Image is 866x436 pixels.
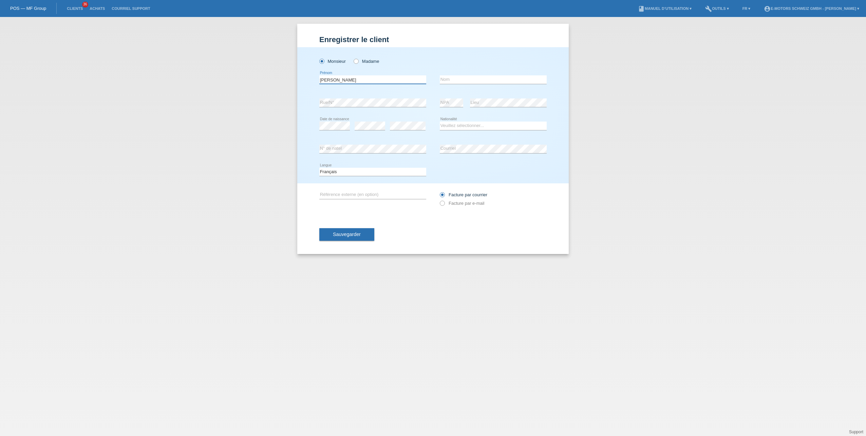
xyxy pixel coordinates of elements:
[635,6,695,11] a: bookManuel d’utilisation ▾
[440,192,487,197] label: Facture par courrier
[319,59,324,63] input: Monsieur
[319,228,374,241] button: Sauvegarder
[764,5,771,12] i: account_circle
[849,430,863,434] a: Support
[82,2,88,7] span: 36
[440,192,444,201] input: Facture par courrier
[63,6,86,11] a: Clients
[705,5,712,12] i: build
[354,59,379,64] label: Madame
[333,232,361,237] span: Sauvegarder
[760,6,863,11] a: account_circleE-Motors Schweiz GmbH - [PERSON_NAME] ▾
[440,201,444,209] input: Facture par e-mail
[739,6,754,11] a: FR ▾
[440,201,484,206] label: Facture par e-mail
[354,59,358,63] input: Madame
[10,6,46,11] a: POS — MF Group
[319,35,547,44] h1: Enregistrer le client
[702,6,732,11] a: buildOutils ▾
[319,59,346,64] label: Monsieur
[638,5,645,12] i: book
[108,6,153,11] a: Courriel Support
[86,6,108,11] a: Achats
